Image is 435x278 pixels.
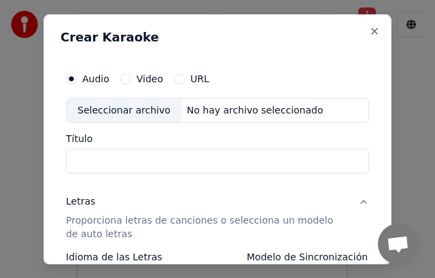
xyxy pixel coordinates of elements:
[66,252,162,262] label: Idioma de las Letras
[181,103,329,117] div: No hay archivo seleccionado
[66,184,369,252] button: LetrasProporciona letras de canciones o selecciona un modelo de auto letras
[67,98,181,122] div: Seleccionar archivo
[137,73,163,83] label: Video
[190,73,209,83] label: URL
[66,134,369,143] label: Título
[82,73,109,83] label: Audio
[66,195,95,209] div: Letras
[60,31,375,43] h2: Crear Karaoke
[247,252,369,262] label: Modelo de Sincronización
[66,214,347,241] p: Proporciona letras de canciones o selecciona un modelo de auto letras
